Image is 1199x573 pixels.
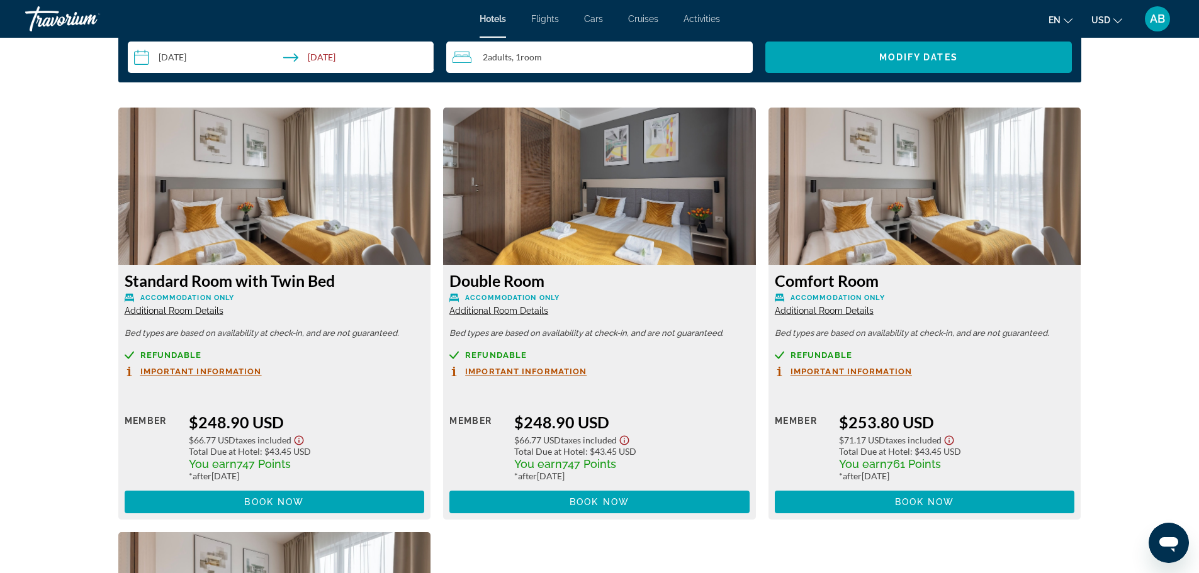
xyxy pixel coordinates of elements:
[125,306,223,316] span: Additional Room Details
[514,435,561,445] span: $66.77 USD
[449,366,587,377] button: Important Information
[449,271,750,290] h3: Double Room
[839,413,1074,431] div: $253.80 USD
[775,306,874,316] span: Additional Room Details
[465,351,527,359] span: Refundable
[125,491,425,513] button: Book now
[125,366,262,377] button: Important Information
[765,42,1072,73] button: Modify Dates
[128,42,1072,73] div: Search widget
[512,52,542,62] span: , 1
[514,446,585,457] span: Total Due at Hotel
[189,457,237,470] span: You earn
[775,366,912,377] button: Important Information
[775,329,1075,338] p: Bed types are based on availability at check-in, and are not guaranteed.
[443,108,756,265] img: Double Room
[839,470,1074,481] div: * [DATE]
[839,435,886,445] span: $71.17 USD
[449,491,750,513] button: Book now
[1049,11,1072,29] button: Change language
[518,470,537,481] span: after
[125,329,425,338] p: Bed types are based on availability at check-in, and are not guaranteed.
[775,413,830,481] div: Member
[584,14,603,24] a: Cars
[514,446,750,457] div: : $43.45 USD
[449,350,750,360] a: Refundable
[887,457,941,470] span: 761 Points
[617,431,632,446] button: Show Taxes and Fees disclaimer
[562,457,616,470] span: 747 Points
[449,413,504,481] div: Member
[235,435,291,445] span: Taxes included
[839,446,910,457] span: Total Due at Hotel
[128,42,434,73] button: Select check in and out date
[25,3,151,35] a: Travorium
[531,14,559,24] a: Flights
[791,367,912,376] span: Important Information
[775,491,1075,513] button: Book now
[1150,13,1165,25] span: AB
[561,435,617,445] span: Taxes included
[1091,15,1110,25] span: USD
[521,52,542,62] span: Room
[449,329,750,338] p: Bed types are based on availability at check-in, and are not guaranteed.
[189,446,424,457] div: : $43.45 USD
[895,497,955,507] span: Book now
[125,350,425,360] a: Refundable
[791,294,885,302] span: Accommodation Only
[125,413,179,481] div: Member
[480,14,506,24] a: Hotels
[140,351,202,359] span: Refundable
[140,294,235,302] span: Accommodation Only
[1091,11,1122,29] button: Change currency
[140,367,262,376] span: Important Information
[465,294,560,302] span: Accommodation Only
[1141,6,1174,32] button: User Menu
[768,108,1081,265] img: Comfort Room
[189,470,424,481] div: * [DATE]
[488,52,512,62] span: Adults
[628,14,658,24] a: Cruises
[514,413,750,431] div: $248.90 USD
[465,367,587,376] span: Important Information
[237,457,291,470] span: 747 Points
[189,435,235,445] span: $66.77 USD
[118,108,431,265] img: Standard Room with Twin Bed
[125,271,425,290] h3: Standard Room with Twin Bed
[189,446,260,457] span: Total Due at Hotel
[193,470,211,481] span: after
[1049,15,1061,25] span: en
[570,497,629,507] span: Book now
[684,14,720,24] a: Activities
[244,497,304,507] span: Book now
[446,42,753,73] button: Travelers: 2 adults, 0 children
[791,351,852,359] span: Refundable
[189,413,424,431] div: $248.90 USD
[1149,523,1189,563] iframe: Poga, lai palaistu ziņojumapmaiņas logu
[291,431,307,446] button: Show Taxes and Fees disclaimer
[775,271,1075,290] h3: Comfort Room
[449,306,548,316] span: Additional Room Details
[775,350,1075,360] a: Refundable
[839,446,1074,457] div: : $43.45 USD
[514,470,750,481] div: * [DATE]
[483,52,512,62] span: 2
[942,431,957,446] button: Show Taxes and Fees disclaimer
[879,52,958,62] span: Modify Dates
[843,470,862,481] span: after
[514,457,562,470] span: You earn
[886,435,942,445] span: Taxes included
[839,457,887,470] span: You earn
